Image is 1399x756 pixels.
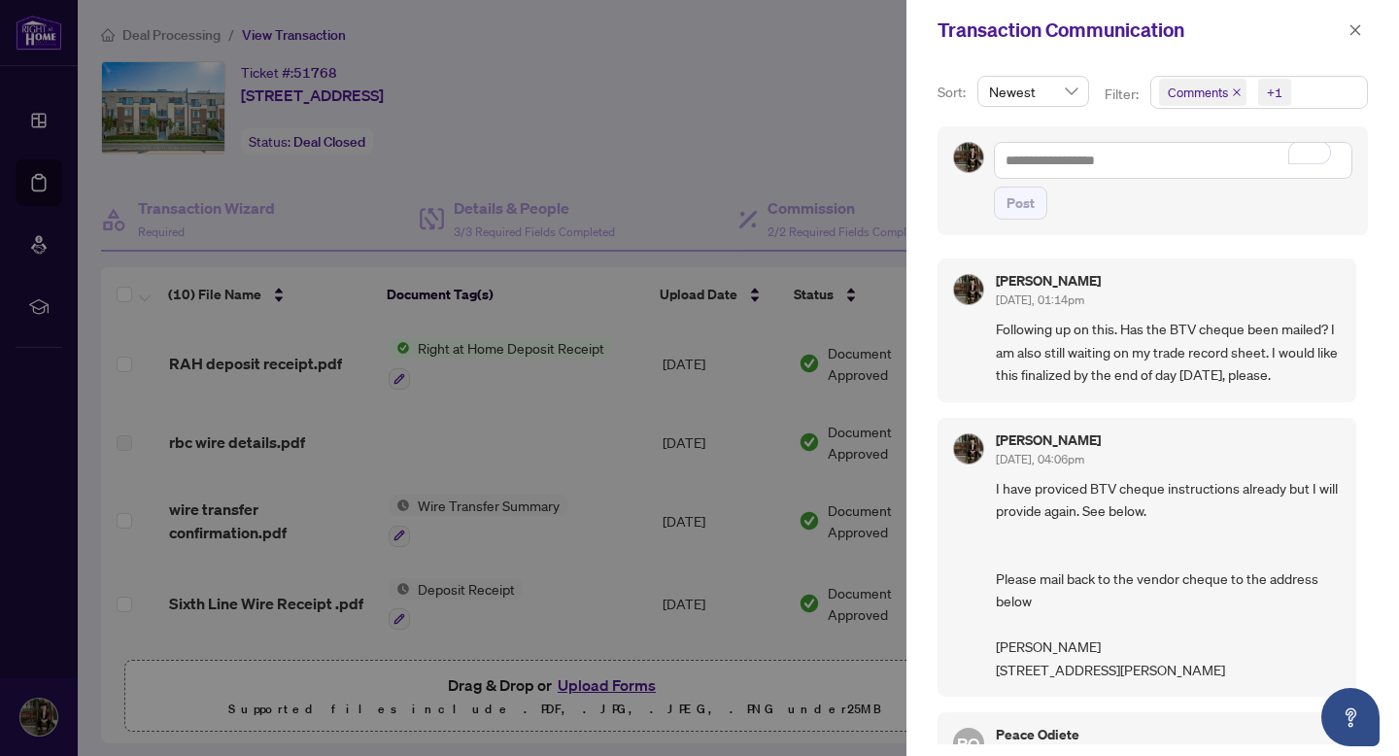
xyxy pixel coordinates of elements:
span: Comments [1168,83,1228,102]
span: PO [957,730,979,756]
span: [DATE], 01:14pm [996,292,1084,307]
h5: [PERSON_NAME] [996,274,1101,288]
span: close [1232,87,1242,97]
img: Profile Icon [954,275,983,304]
h5: Peace Odiete [996,728,1084,741]
textarea: To enrich screen reader interactions, please activate Accessibility in Grammarly extension settings [994,142,1352,179]
span: I have proviced BTV cheque instructions already but I will provide again. See below. Please mail ... [996,477,1341,681]
h5: [PERSON_NAME] [996,433,1101,447]
img: Profile Icon [954,143,983,172]
button: Open asap [1321,688,1380,746]
span: Following up on this. Has the BTV cheque been mailed? I am also still waiting on my trade record ... [996,318,1341,386]
span: Newest [989,77,1077,106]
span: [DATE], 04:06pm [996,452,1084,466]
p: Sort: [938,82,970,103]
button: Post [994,187,1047,220]
p: Filter: [1105,84,1142,105]
div: Transaction Communication [938,16,1343,45]
span: close [1348,23,1362,37]
span: Comments [1159,79,1246,106]
img: Profile Icon [954,434,983,464]
div: +1 [1267,83,1282,102]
